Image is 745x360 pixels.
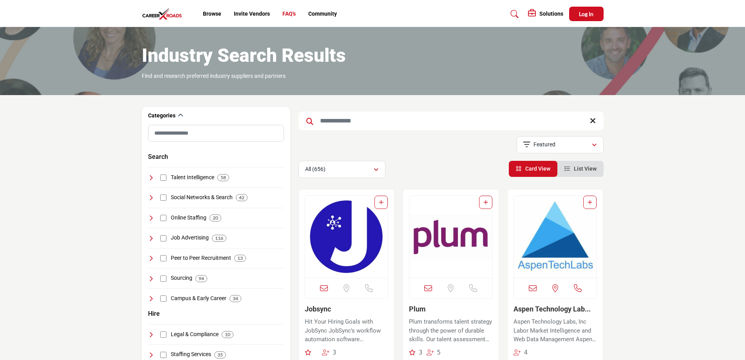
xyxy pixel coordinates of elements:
b: 13 [237,256,243,261]
div: Followers [322,348,336,357]
span: 3 [333,349,336,356]
a: Invite Vendors [234,11,270,17]
img: Jobsync [305,196,388,278]
b: 35 [217,352,223,358]
div: Solutions [528,9,563,19]
h4: Sourcing: Strategies and tools for identifying and engaging potential candidates for specific job... [171,274,192,282]
button: Search [148,152,168,162]
div: 34 Results For Campus & Early Career [230,295,241,302]
input: Select Job Advertising checkbox [160,235,166,241]
span: 3 [419,349,423,356]
a: Search [503,8,524,20]
div: 13 Results For Peer to Peer Recruitment [234,255,246,262]
button: Featured [517,136,604,153]
h4: Campus & Early Career: Programs and platforms focusing on recruitment and career development for ... [171,295,226,302]
button: Hire [148,309,160,319]
a: Jobsync [305,305,331,313]
h3: Jobsync [305,305,389,313]
div: Followers [514,348,528,357]
input: Select Online Staffing checkbox [160,215,166,221]
input: Select Staffing Services checkbox [160,352,166,358]
p: Aspen Technology Labs, Inc Labor Market Intelligence and Web Data Management Aspen Technology Lab... [514,317,597,344]
input: Search Category [148,125,284,142]
li: Card View [509,161,557,177]
a: Add To List [588,199,592,205]
input: Select Social Networks & Search checkbox [160,194,166,201]
a: Community [308,11,337,17]
a: Open Listing in new tab [305,196,388,278]
a: Aspen Technology Labs, Inc Labor Market Intelligence and Web Data Management Aspen Technology Lab... [514,315,597,344]
p: Find and research preferred industry suppliers and partners [142,72,286,80]
img: Site Logo [142,7,186,20]
span: 4 [524,349,528,356]
h2: Categories [148,112,175,120]
input: Search Keyword [298,112,604,130]
div: 94 Results For Sourcing [195,275,207,282]
b: 34 [233,296,238,301]
h4: Talent Intelligence: Intelligence and data-driven insights for making informed decisions in talen... [171,174,214,182]
input: Select Campus & Early Career checkbox [160,295,166,302]
b: 58 [221,175,226,180]
div: 10 Results For Legal & Compliance [222,331,233,338]
input: Select Talent Intelligence checkbox [160,175,166,181]
button: All (656) [298,161,385,178]
img: Plum [409,196,492,278]
div: 42 Results For Social Networks & Search [236,194,248,201]
a: Plum [409,305,426,313]
a: Plum transforms talent strategy through the power of durable skills. Our talent assessment helps ... [409,315,493,344]
a: Open Listing in new tab [514,196,597,278]
div: 35 Results For Staffing Services [214,351,226,358]
a: View Card [516,166,550,172]
a: FAQ's [282,11,296,17]
div: 116 Results For Job Advertising [212,235,226,242]
a: Hit Your Hiring Goals with JobSync JobSync’s workflow automation software empowers companies to d... [305,315,389,344]
p: Featured [533,141,555,149]
a: Aspen Technology Lab... [514,305,591,313]
div: 20 Results For Online Staffing [210,214,221,221]
a: Add To List [483,199,488,205]
button: Log In [569,7,604,21]
b: 94 [199,276,204,281]
b: 42 [239,195,244,200]
h3: Plum [409,305,493,313]
span: 5 [437,349,441,356]
i: Recommendation [305,349,311,355]
input: Select Legal & Compliance checkbox [160,331,166,338]
i: Recommendations [409,349,416,355]
div: 58 Results For Talent Intelligence [217,174,229,181]
img: Aspen Technology Labs, Inc. [514,196,597,278]
a: Open Listing in new tab [409,196,492,278]
b: 116 [215,236,223,241]
input: Select Sourcing checkbox [160,275,166,282]
b: 10 [225,332,230,337]
h4: Legal & Compliance: Resources and services ensuring recruitment practices comply with legal and r... [171,331,219,338]
b: 20 [213,215,218,221]
h3: Aspen Technology Labs, Inc. [514,305,597,313]
h4: Peer to Peer Recruitment: Recruitment methods leveraging existing employees' networks and relatio... [171,254,231,262]
span: Card View [525,166,550,172]
h4: Online Staffing: Digital platforms specializing in the staffing of temporary, contract, and conti... [171,214,206,222]
span: List View [574,166,597,172]
a: Browse [203,11,221,17]
a: Add To List [379,199,383,205]
h5: Solutions [539,10,563,17]
input: Select Peer to Peer Recruitment checkbox [160,255,166,261]
span: Log In [579,11,593,17]
h4: Job Advertising: Platforms and strategies for advertising job openings to attract a wide range of... [171,234,209,242]
h1: Industry Search Results [142,43,346,68]
p: Plum transforms talent strategy through the power of durable skills. Our talent assessment helps ... [409,317,493,344]
p: All (656) [305,166,325,173]
div: Followers [427,348,441,357]
h4: Staffing Services: Services and agencies focused on providing temporary, permanent, and specializ... [171,351,211,358]
a: View List [564,166,597,172]
h4: Social Networks & Search: Platforms that combine social networking and search capabilities for re... [171,194,233,202]
li: List View [557,161,604,177]
p: Hit Your Hiring Goals with JobSync JobSync’s workflow automation software empowers companies to d... [305,317,389,344]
